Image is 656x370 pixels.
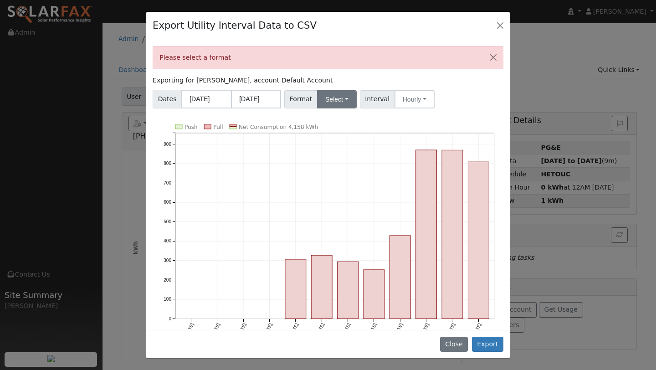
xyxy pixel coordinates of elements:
[153,90,182,108] span: Dates
[360,90,395,108] span: Interval
[164,219,171,224] text: 500
[389,236,410,319] rect: onclick=""
[317,90,357,108] button: Select
[153,76,333,85] label: Exporting for [PERSON_NAME], account Default Account
[169,316,172,321] text: 0
[338,262,359,319] rect: onclick=""
[153,46,503,69] div: Please select a format
[416,150,437,319] rect: onclick=""
[472,337,503,352] button: Export
[164,161,171,166] text: 800
[164,239,171,244] text: 400
[468,162,489,319] rect: onclick=""
[311,255,332,319] rect: onclick=""
[395,90,435,108] button: Hourly
[164,258,171,263] text: 300
[164,200,171,205] text: 600
[284,90,318,108] span: Format
[442,150,463,319] rect: onclick=""
[164,142,171,147] text: 900
[213,124,223,130] text: Pull
[239,124,318,130] text: Net Consumption 4,158 kWh
[484,46,503,69] button: Close
[440,337,468,352] button: Close
[364,270,384,319] rect: onclick=""
[164,277,171,283] text: 200
[285,259,306,319] rect: onclick=""
[164,297,171,302] text: 100
[184,124,198,130] text: Push
[153,18,317,33] h4: Export Utility Interval Data to CSV
[164,180,171,185] text: 700
[494,19,507,31] button: Close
